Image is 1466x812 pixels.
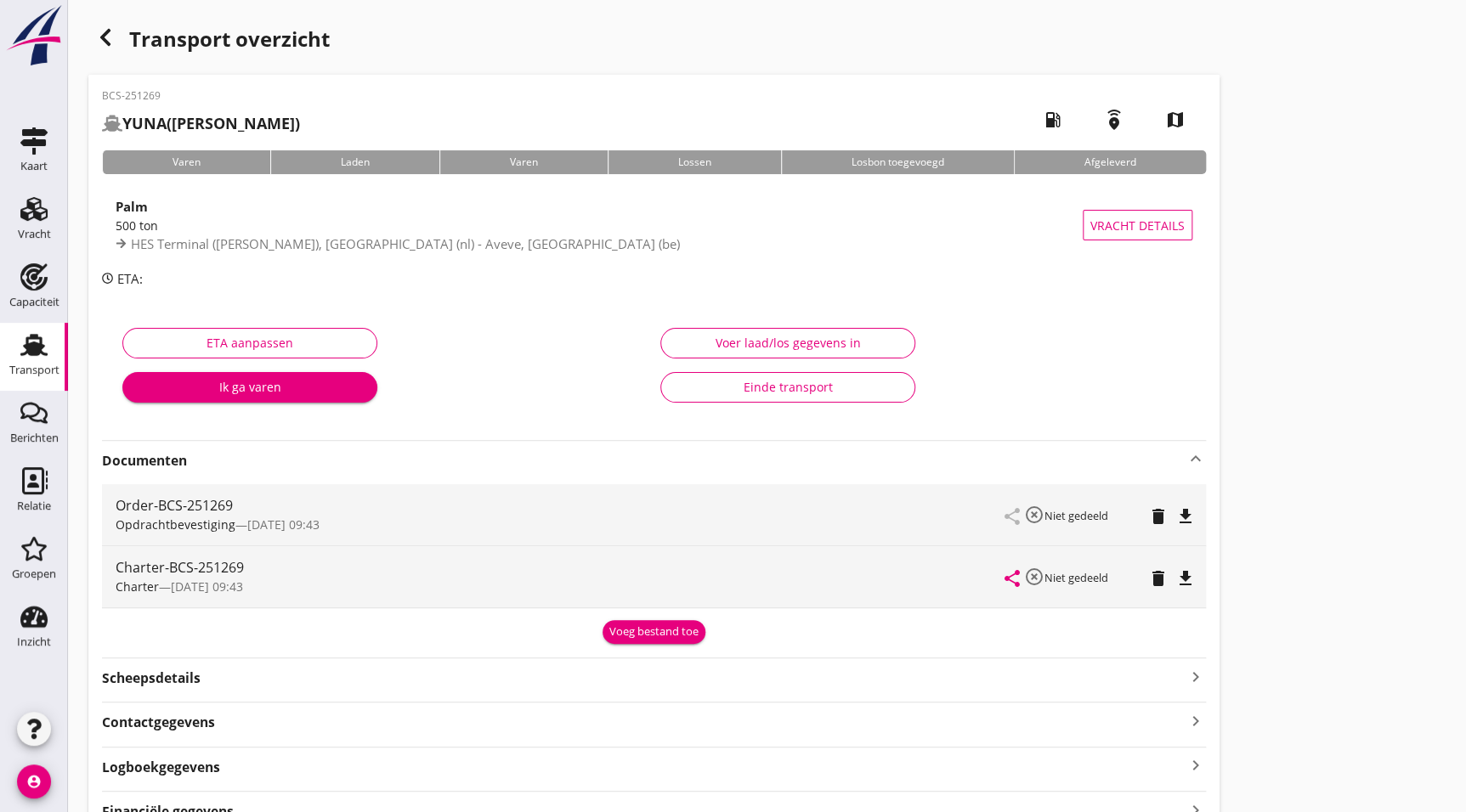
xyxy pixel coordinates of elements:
strong: Contactgegevens [102,713,215,732]
h2: ([PERSON_NAME]) [102,112,300,135]
button: Voer laad/los gegevens in [660,328,915,358]
div: Inzicht [17,636,51,647]
i: keyboard_arrow_right [1186,709,1206,732]
span: HES Terminal ([PERSON_NAME]), [GEOGRAPHIC_DATA] (nl) - Aveve, [GEOGRAPHIC_DATA] (be) [131,235,680,252]
a: Palm500 tonHES Terminal ([PERSON_NAME]), [GEOGRAPHIC_DATA] (nl) - Aveve, [GEOGRAPHIC_DATA] (be)Vr... [102,188,1206,262]
strong: YUNA [122,113,167,133]
div: — [116,516,1005,533]
div: Afgeleverd [1014,150,1206,174]
i: keyboard_arrow_right [1186,754,1206,777]
button: Ik ga varen [122,372,377,403]
div: Laden [270,150,439,174]
div: Losbon toegevoegd [781,150,1014,174]
p: BCS-251269 [102,88,300,104]
div: Order-BCS-251269 [116,495,1005,516]
button: Voeg bestand toe [603,620,705,644]
strong: Documenten [102,451,1186,471]
span: [DATE] 09:43 [247,516,320,533]
img: logo-small.a267ee39.svg [3,4,65,67]
i: emergency_share [1090,96,1138,144]
div: Vracht [18,228,51,240]
i: delete [1148,568,1169,589]
i: highlight_off [1024,505,1044,525]
strong: Palm [116,198,148,215]
div: Charter-BCS-251269 [116,557,1005,578]
i: keyboard_arrow_up [1186,448,1206,469]
div: Groepen [12,568,56,579]
div: Capaciteit [9,296,59,307]
i: highlight_off [1024,567,1044,587]
i: account_circle [17,764,51,798]
div: 500 ton [116,217,1083,234]
i: local_gas_station [1029,96,1077,144]
strong: Scheepsdetails [102,668,201,688]
button: ETA aanpassen [122,328,377,358]
i: map [1152,96,1199,144]
div: Kaart [20,161,48,172]
div: Ik ga varen [136,378,364,396]
div: Varen [102,150,270,174]
span: Vracht details [1090,217,1185,234]
div: Berichten [10,432,59,443]
strong: Logboekgegevens [102,758,220,777]
div: Voer laad/los gegevens in [675,334,901,352]
span: Charter [116,578,159,595]
div: Transport [9,364,59,375]
div: ETA aanpassen [137,334,363,352]
i: share [1002,568,1022,589]
div: — [116,578,1005,595]
h1: Transport overzicht [88,20,1220,75]
div: Lossen [608,150,781,174]
span: Opdrachtbevestiging [116,516,235,533]
div: Voeg bestand toe [609,623,699,640]
i: delete [1148,506,1169,527]
span: [DATE] 09:43 [171,578,243,595]
i: file_download [1175,568,1196,589]
button: Vracht details [1083,210,1192,240]
div: Varen [439,150,608,174]
small: Niet gedeeld [1044,570,1108,585]
i: keyboard_arrow_right [1186,665,1206,688]
i: file_download [1175,506,1196,527]
div: Einde transport [675,378,901,396]
button: Einde transport [660,372,915,403]
small: Niet gedeeld [1044,508,1108,523]
span: ETA: [117,270,143,287]
div: Relatie [17,500,51,511]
